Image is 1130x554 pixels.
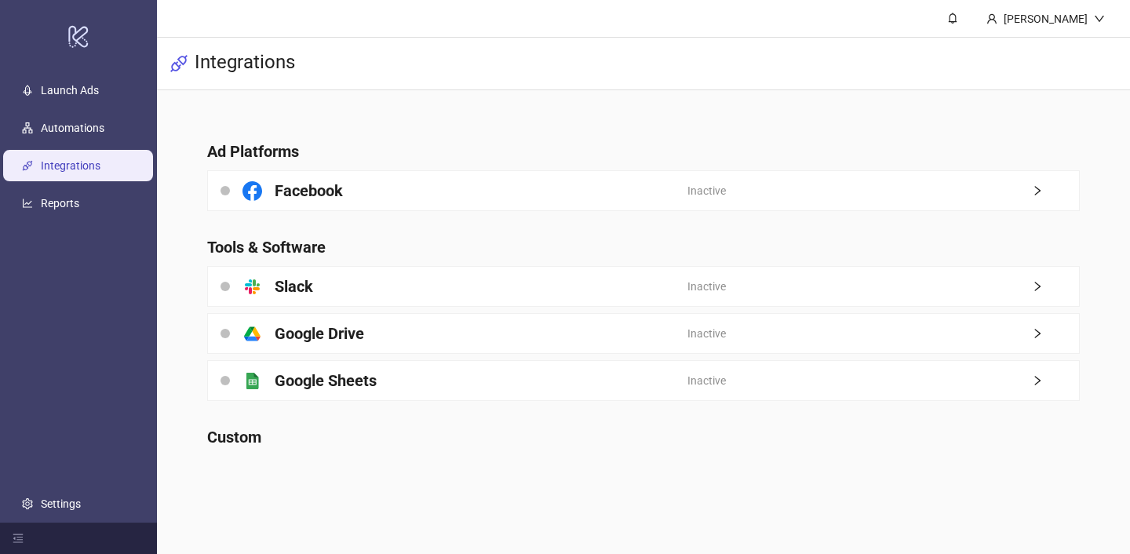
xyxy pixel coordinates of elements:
a: SlackInactiveright [207,266,1081,307]
span: right [1032,185,1079,196]
a: Google DriveInactiveright [207,313,1081,354]
h4: Tools & Software [207,236,1081,258]
h4: Slack [275,275,313,297]
a: FacebookInactiveright [207,170,1081,211]
span: Inactive [687,325,726,342]
span: menu-fold [13,533,24,544]
span: right [1032,328,1079,339]
h4: Google Drive [275,323,364,344]
h3: Integrations [195,50,295,77]
a: Integrations [41,159,100,172]
span: Inactive [687,182,726,199]
span: right [1032,375,1079,386]
h4: Google Sheets [275,370,377,392]
a: Reports [41,197,79,210]
a: Settings [41,498,81,510]
span: down [1094,13,1105,24]
a: Google SheetsInactiveright [207,360,1081,401]
span: user [986,13,997,24]
a: Launch Ads [41,84,99,97]
h4: Facebook [275,180,343,202]
span: Inactive [687,278,726,295]
span: bell [947,13,958,24]
h4: Ad Platforms [207,140,1081,162]
span: api [169,54,188,73]
div: [PERSON_NAME] [997,10,1094,27]
a: Automations [41,122,104,134]
h4: Custom [207,426,1081,448]
span: right [1032,281,1079,292]
span: Inactive [687,372,726,389]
